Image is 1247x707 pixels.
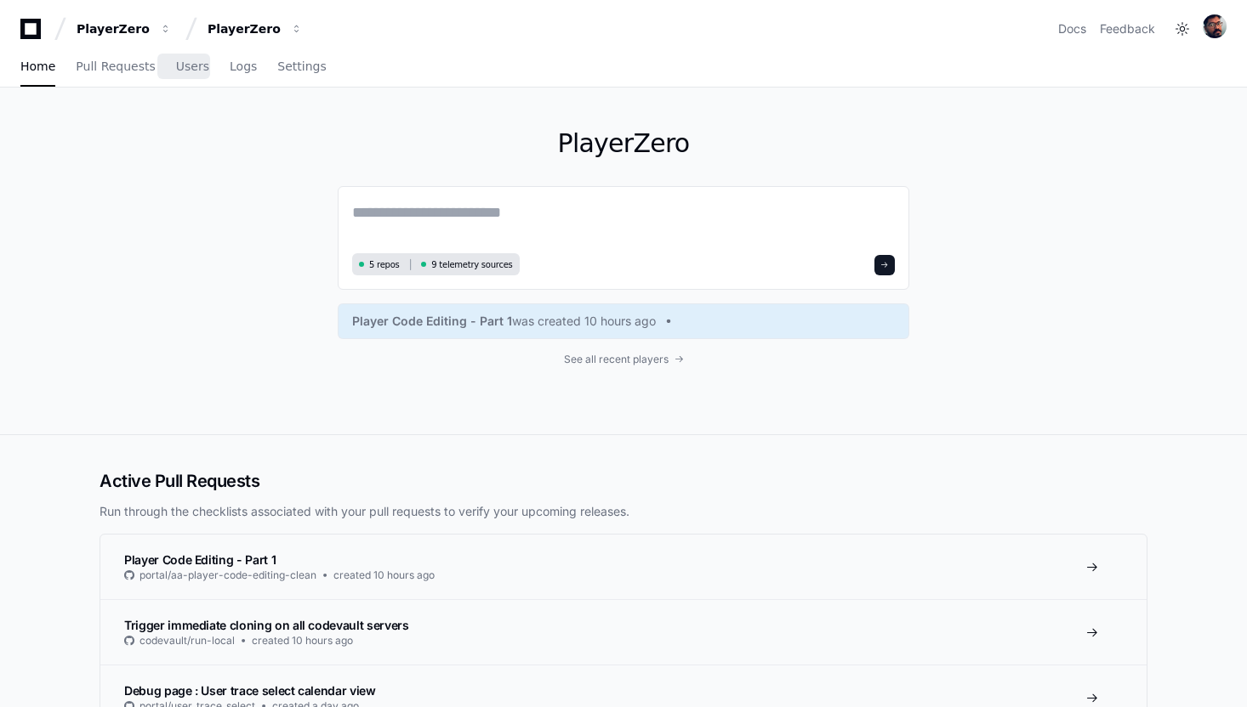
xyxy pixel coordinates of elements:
[512,313,656,330] span: was created 10 hours ago
[1100,20,1155,37] button: Feedback
[140,568,316,582] span: portal/aa-player-code-editing-clean
[230,48,257,87] a: Logs
[70,14,179,44] button: PlayerZero
[352,313,512,330] span: Player Code Editing - Part 1
[431,258,512,271] span: 9 telemetry sources
[100,534,1147,599] a: Player Code Editing - Part 1portal/aa-player-code-editing-cleancreated 10 hours ago
[176,61,209,71] span: Users
[564,353,669,366] span: See all recent players
[124,683,376,698] span: Debug page : User trace select calendar view
[20,61,55,71] span: Home
[277,61,326,71] span: Settings
[277,48,326,87] a: Settings
[176,48,209,87] a: Users
[352,313,895,330] a: Player Code Editing - Part 1was created 10 hours ago
[208,20,281,37] div: PlayerZero
[338,128,909,159] h1: PlayerZero
[1203,14,1227,38] img: ACg8ocISMVgKtiax8Yt8eeI6AxnXMDdSHpOMOb1OfaQ6rnYaw2xKF4TO=s96-c
[338,353,909,366] a: See all recent players
[140,634,235,648] span: codevault/run-local
[369,258,400,271] span: 5 repos
[100,503,1147,520] p: Run through the checklists associated with your pull requests to verify your upcoming releases.
[252,634,353,648] span: created 10 hours ago
[77,20,150,37] div: PlayerZero
[124,618,409,632] span: Trigger immediate cloning on all codevault servers
[100,469,1147,493] h2: Active Pull Requests
[201,14,310,44] button: PlayerZero
[333,568,435,582] span: created 10 hours ago
[100,599,1147,665] a: Trigger immediate cloning on all codevault serverscodevault/run-localcreated 10 hours ago
[1058,20,1086,37] a: Docs
[76,61,155,71] span: Pull Requests
[230,61,257,71] span: Logs
[120,93,206,106] a: Powered byPylon
[76,48,155,87] a: Pull Requests
[20,48,55,87] a: Home
[169,93,206,106] span: Pylon
[124,552,276,567] span: Player Code Editing - Part 1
